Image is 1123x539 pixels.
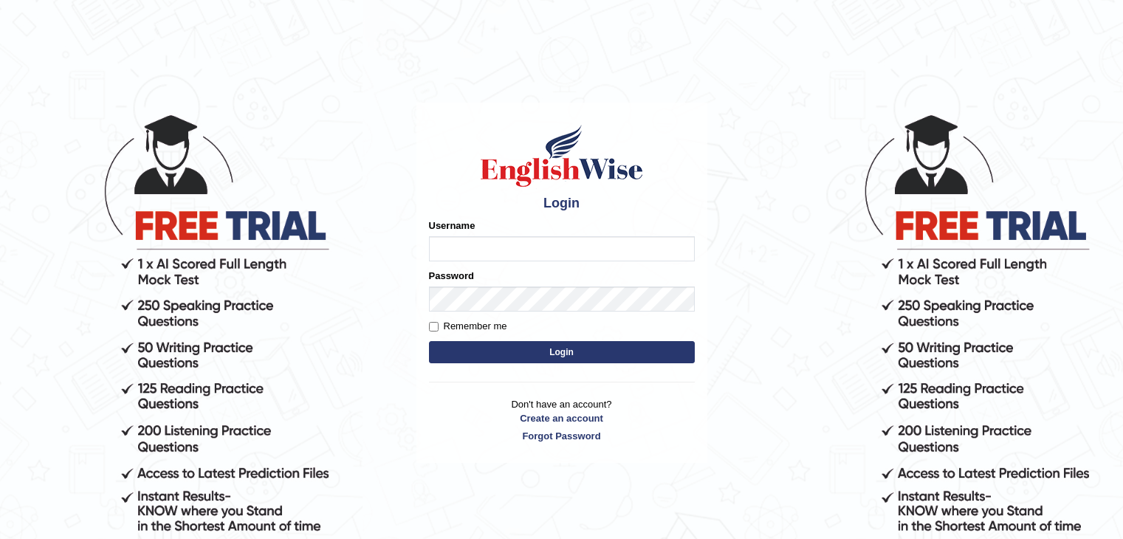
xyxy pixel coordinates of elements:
[429,411,695,425] a: Create an account
[429,397,695,443] p: Don't have an account?
[429,319,507,334] label: Remember me
[478,123,646,189] img: Logo of English Wise sign in for intelligent practice with AI
[429,322,439,332] input: Remember me
[429,429,695,443] a: Forgot Password
[429,219,475,233] label: Username
[429,341,695,363] button: Login
[429,269,474,283] label: Password
[429,196,695,211] h4: Login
